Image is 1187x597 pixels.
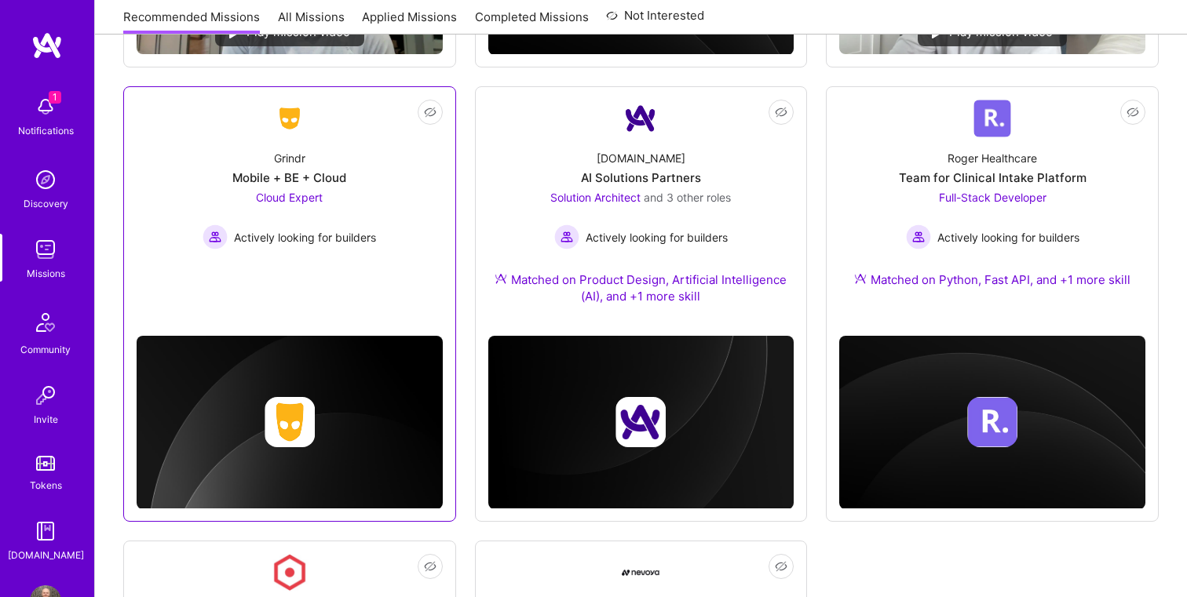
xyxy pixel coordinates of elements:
div: Missions [27,265,65,282]
a: All Missions [278,9,345,35]
a: Completed Missions [475,9,589,35]
img: Invite [30,380,61,411]
img: Company Logo [973,100,1011,137]
div: Tokens [30,477,62,493]
div: Notifications [18,122,74,139]
a: Applied Missions [362,9,457,35]
span: and 3 other roles [644,191,731,204]
img: cover [137,336,443,509]
img: Company Logo [271,104,309,133]
img: guide book [30,515,61,547]
img: Actively looking for builders [203,224,228,249]
div: Community [20,341,71,358]
img: cover [839,336,1145,509]
img: cover [488,336,794,509]
img: bell [30,91,61,122]
a: Not Interested [606,6,704,35]
div: Invite [34,411,58,428]
img: teamwork [30,234,61,265]
i: icon EyeClosed [1127,106,1139,118]
span: Actively looking for builders [937,229,1079,246]
span: Cloud Expert [256,191,323,204]
span: Full-Stack Developer [939,191,1046,204]
img: tokens [36,456,55,471]
div: Discovery [24,195,68,212]
a: Company LogoRoger HealthcareTeam for Clinical Intake PlatformFull-Stack Developer Actively lookin... [839,100,1145,307]
img: Actively looking for builders [554,224,579,249]
span: Actively looking for builders [234,229,376,246]
div: Grindr [274,150,305,166]
i: icon EyeClosed [775,560,787,573]
div: [DOMAIN_NAME] [597,150,685,166]
span: Actively looking for builders [586,229,728,246]
img: logo [31,31,63,60]
a: Company Logo[DOMAIN_NAME]AI Solutions PartnersSolution Architect and 3 other rolesActively lookin... [488,100,794,323]
div: Matched on Product Design, Artificial Intelligence (AI), and +1 more skill [488,271,794,304]
a: Company LogoGrindrMobile + BE + CloudCloud Expert Actively looking for buildersActively looking f... [137,100,443,297]
span: 1 [49,91,61,104]
div: Mobile + BE + Cloud [232,169,346,186]
i: icon EyeClosed [424,560,436,573]
img: Actively looking for builders [906,224,931,249]
img: Company Logo [271,554,309,592]
span: Solution Architect [550,191,641,204]
img: discovery [30,164,61,195]
i: icon EyeClosed [424,106,436,118]
i: icon EyeClosed [775,106,787,118]
img: Ateam Purple Icon [854,272,867,285]
div: Roger Healthcare [948,150,1037,166]
div: Matched on Python, Fast API, and +1 more skill [854,271,1130,288]
img: Company logo [967,397,1017,447]
img: Ateam Purple Icon [495,272,507,285]
div: Team for Clinical Intake Platform [899,169,1087,186]
img: Company Logo [622,554,659,592]
img: Company logo [615,397,666,447]
img: Community [27,304,64,341]
img: Company logo [265,397,315,447]
img: Company Logo [622,100,659,137]
div: [DOMAIN_NAME] [8,547,84,563]
div: AI Solutions Partners [581,169,701,186]
a: Recommended Missions [123,9,260,35]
